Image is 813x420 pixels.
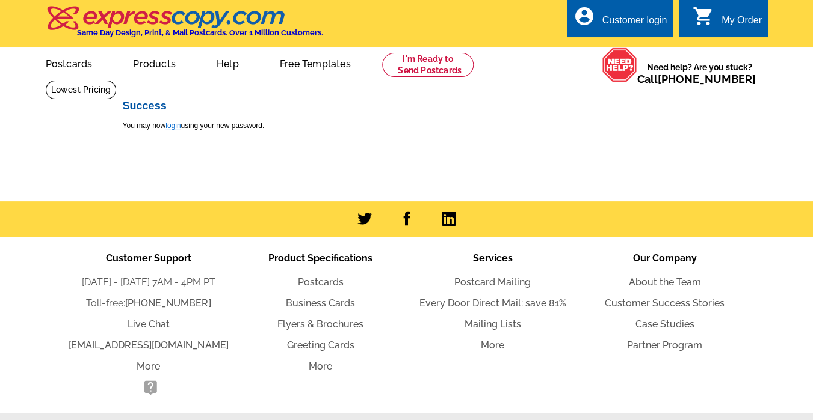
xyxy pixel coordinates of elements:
li: Toll-free: [63,296,235,311]
a: Free Templates [261,49,370,77]
div: Customer login [602,15,667,32]
span: Call [637,73,756,85]
a: shopping_cart My Order [693,13,762,28]
a: More [481,339,504,351]
h2: Success [123,100,700,113]
i: account_circle [573,5,595,27]
span: Services [472,252,512,264]
div: My Order [722,15,762,32]
span: Customer Support [106,252,191,264]
a: [PHONE_NUMBER] [658,73,756,85]
a: Business Cards [286,297,355,309]
a: More [137,361,160,372]
a: Flyers & Brochures [277,318,363,330]
a: Postcard Mailing [454,276,531,288]
img: help [602,47,637,82]
a: [EMAIL_ADDRESS][DOMAIN_NAME] [69,339,228,351]
i: shopping_cart [693,5,714,27]
p: You may now using your new password. [123,120,700,131]
h4: Same Day Design, Print, & Mail Postcards. Over 1 Million Customers. [77,28,323,37]
span: Product Specifications [268,252,372,264]
a: Products [114,49,195,77]
a: Every Door Direct Mail: save 81% [419,297,566,309]
a: login [165,121,181,130]
a: account_circle Customer login [573,13,667,28]
a: Live Chat [128,318,170,330]
span: Need help? Are you stuck? [637,61,762,85]
a: Postcards [298,276,344,288]
a: Same Day Design, Print, & Mail Postcards. Over 1 Million Customers. [46,14,323,37]
a: More [309,361,332,372]
li: [DATE] - [DATE] 7AM - 4PM PT [63,275,235,290]
a: [PHONE_NUMBER] [125,297,211,309]
a: Greeting Cards [287,339,354,351]
a: Postcards [26,49,112,77]
iframe: LiveChat chat widget [572,141,813,420]
a: Mailing Lists [464,318,521,330]
a: Help [197,49,258,77]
